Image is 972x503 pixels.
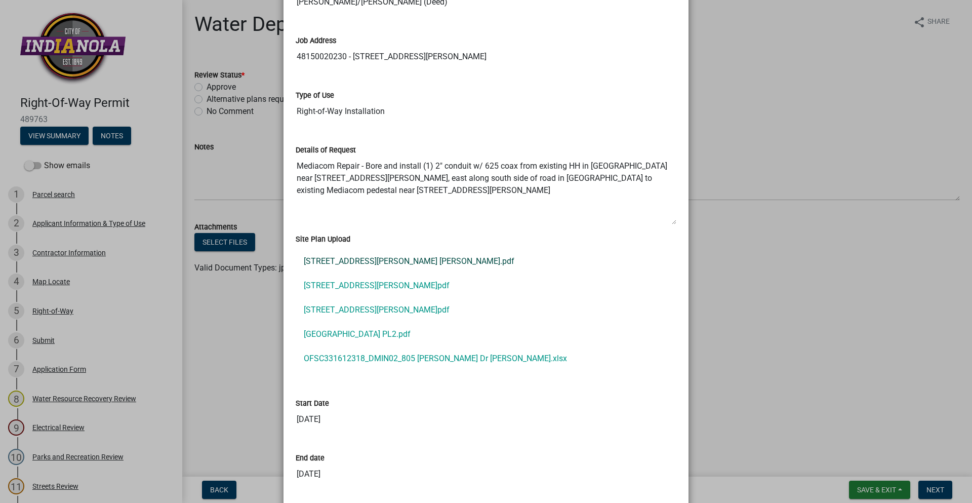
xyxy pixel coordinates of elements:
a: [STREET_ADDRESS][PERSON_NAME]pdf [296,298,676,322]
label: Details of Request [296,147,356,154]
label: Type of Use [296,92,334,99]
label: Start Date [296,400,329,407]
textarea: Mediacom Repair - Bore and install (1) 2" conduit w/ 625 coax from existing HH in [GEOGRAPHIC_DAT... [296,156,676,225]
label: Site Plan Upload [296,236,350,243]
a: OFSC331612318_DMIN02_805 [PERSON_NAME] Dr [PERSON_NAME].xlsx [296,346,676,371]
a: [STREET_ADDRESS][PERSON_NAME]pdf [296,274,676,298]
label: Job Address [296,37,336,45]
label: End date [296,455,325,462]
a: [STREET_ADDRESS][PERSON_NAME] [PERSON_NAME].pdf [296,249,676,274]
a: [GEOGRAPHIC_DATA] PL2.pdf [296,322,676,346]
